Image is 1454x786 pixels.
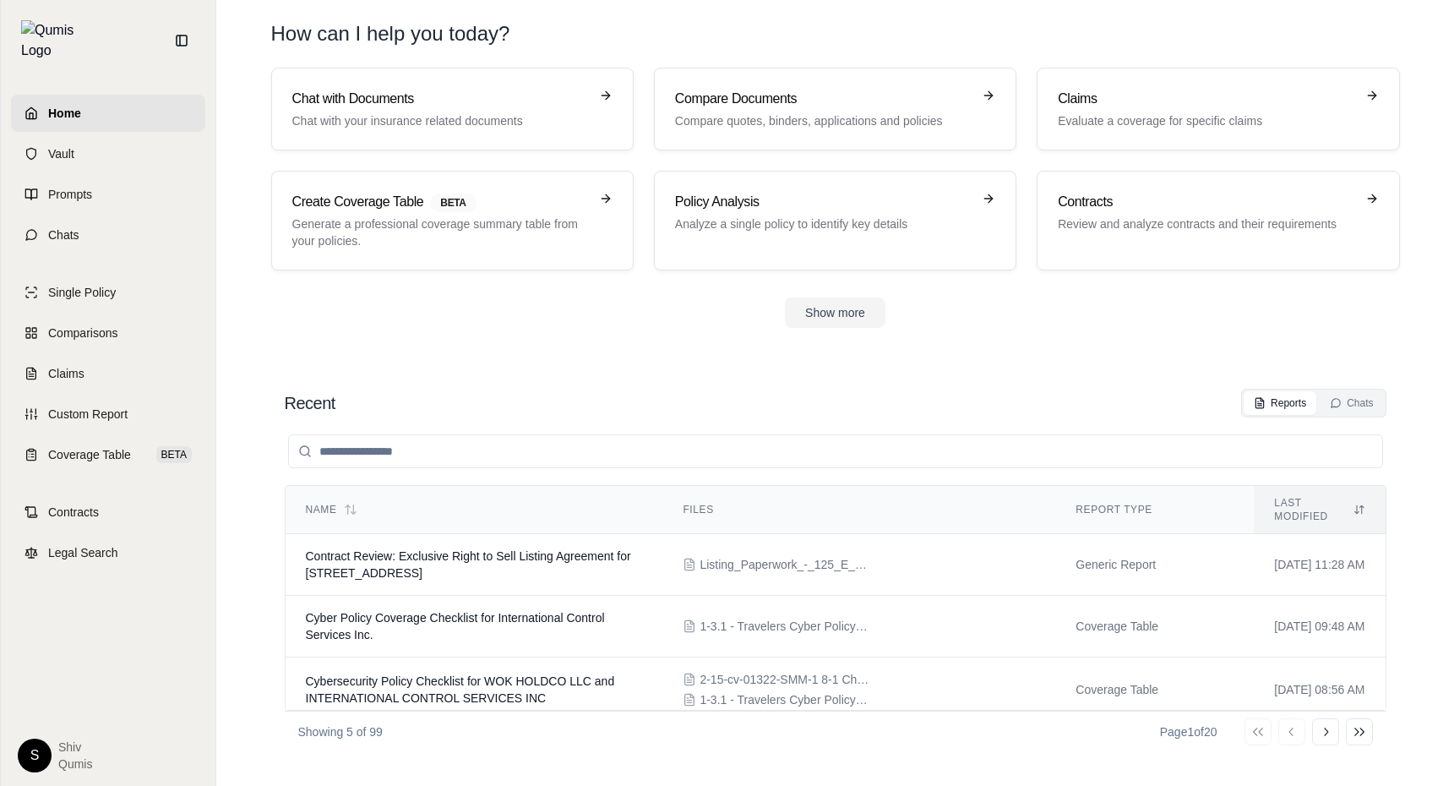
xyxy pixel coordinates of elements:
[11,534,205,571] a: Legal Search
[1244,391,1316,415] button: Reports
[11,95,205,132] a: Home
[48,227,79,243] span: Chats
[11,436,205,473] a: Coverage TableBETA
[785,297,885,328] button: Show more
[48,365,84,382] span: Claims
[11,176,205,213] a: Prompts
[1254,596,1385,658] td: [DATE] 09:48 AM
[48,504,99,521] span: Contracts
[48,325,117,341] span: Comparisons
[11,135,205,172] a: Vault
[1058,112,1354,129] p: Evaluate a coverage for specific claims
[1160,723,1217,740] div: Page 1 of 20
[58,739,92,756] span: Shiv
[1254,396,1306,410] div: Reports
[168,27,195,54] button: Collapse sidebar
[48,284,116,301] span: Single Policy
[292,216,589,249] p: Generate a professional coverage summary table from your policies.
[700,618,869,635] span: 1-3.1 - Travelers Cyber Policy40.pdf
[306,549,631,580] span: Contract Review: Exclusive Right to Sell Listing Agreement for 125 E 13th St Unit 1213
[292,192,589,212] h3: Create Coverage Table
[1274,496,1364,523] div: Last modified
[654,171,1016,270] a: Policy AnalysisAnalyze a single policy to identify key details
[21,20,84,61] img: Qumis Logo
[1055,534,1254,596] td: Generic Report
[675,192,972,212] h3: Policy Analysis
[675,216,972,232] p: Analyze a single policy to identify key details
[306,674,615,705] span: Cybersecurity Policy Checklist for WOK HOLDCO LLC and INTERNATIONAL CONTROL SERVICES INC
[11,314,205,352] a: Comparisons
[48,406,128,423] span: Custom Report
[156,446,192,463] span: BETA
[700,691,869,708] span: 1-3.1 - Travelers Cyber Policy40.pdf
[285,391,335,415] h2: Recent
[1055,486,1254,534] th: Report Type
[1330,396,1373,410] div: Chats
[48,544,118,561] span: Legal Search
[271,171,634,270] a: Create Coverage TableBETAGenerate a professional coverage summary table from your policies.
[58,756,92,772] span: Qumis
[271,68,634,150] a: Chat with DocumentsChat with your insurance related documents
[700,556,869,573] span: Listing_Paperwork_-_125_E_13th_St.pdf
[298,723,383,740] p: Showing 5 of 99
[1058,89,1354,109] h3: Claims
[1254,658,1385,723] td: [DATE] 08:56 AM
[1320,391,1383,415] button: Chats
[292,89,589,109] h3: Chat with Documents
[306,611,605,641] span: Cyber Policy Coverage Checklist for International Control Services Inc.
[271,20,1400,47] h1: How can I help you today?
[654,68,1016,150] a: Compare DocumentsCompare quotes, binders, applications and policies
[1058,216,1354,232] p: Review and analyze contracts and their requirements
[1058,192,1354,212] h3: Contracts
[11,355,205,392] a: Claims
[18,739,52,772] div: S
[11,216,205,254] a: Chats
[700,671,869,688] span: 2-15-cv-01322-SMM-1 8-1 Chubb Cyber2.pdf
[48,446,131,463] span: Coverage Table
[11,274,205,311] a: Single Policy
[48,145,74,162] span: Vault
[1055,596,1254,658] td: Coverage Table
[306,503,643,516] div: Name
[1254,534,1385,596] td: [DATE] 11:28 AM
[675,89,972,109] h3: Compare Documents
[662,486,1055,534] th: Files
[11,494,205,531] a: Contracts
[48,186,92,203] span: Prompts
[48,105,81,122] span: Home
[675,112,972,129] p: Compare quotes, binders, applications and policies
[1037,68,1399,150] a: ClaimsEvaluate a coverage for specific claims
[1037,171,1399,270] a: ContractsReview and analyze contracts and their requirements
[11,396,205,433] a: Custom Report
[292,112,589,129] p: Chat with your insurance related documents
[1055,658,1254,723] td: Coverage Table
[430,194,476,212] span: BETA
